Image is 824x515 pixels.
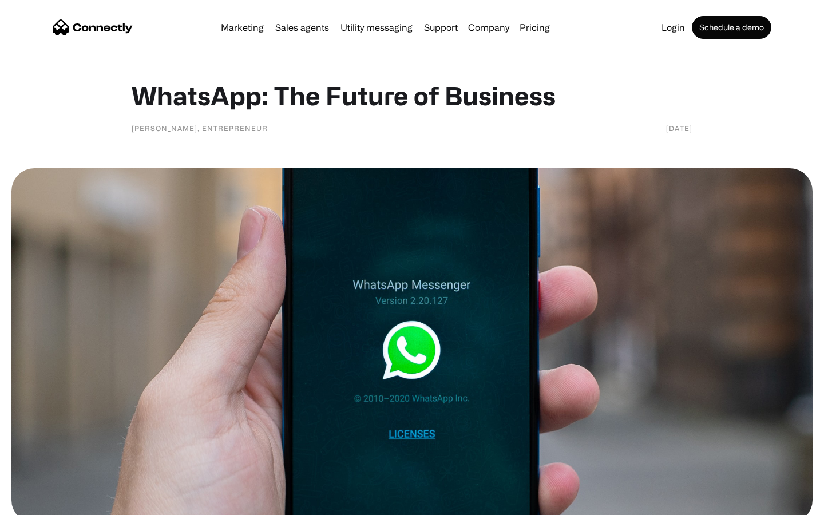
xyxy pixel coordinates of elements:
a: Marketing [216,23,268,32]
a: Support [419,23,462,32]
div: [PERSON_NAME], Entrepreneur [132,122,268,134]
a: Sales agents [271,23,334,32]
div: Company [468,19,509,35]
div: [DATE] [666,122,692,134]
a: Login [657,23,690,32]
h1: WhatsApp: The Future of Business [132,80,692,111]
aside: Language selected: English [11,495,69,511]
ul: Language list [23,495,69,511]
a: Schedule a demo [692,16,771,39]
a: Pricing [515,23,554,32]
a: Utility messaging [336,23,417,32]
